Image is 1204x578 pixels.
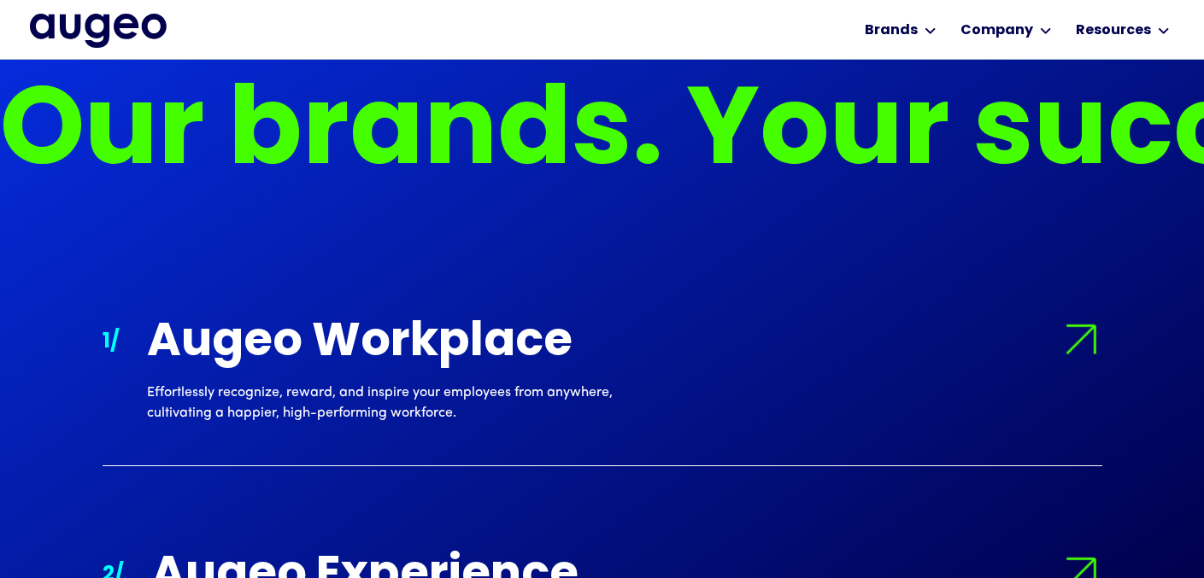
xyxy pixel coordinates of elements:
[103,327,110,358] div: 1
[865,20,918,41] div: Brands
[103,276,1102,466] a: 1/Arrow symbol in bright green pointing right to indicate an active link.Augeo WorkplaceEffortles...
[1050,310,1111,371] img: Arrow symbol in bright green pointing right to indicate an active link.
[147,318,639,369] div: Augeo Workplace
[30,14,167,50] a: home
[147,382,639,423] div: Effortlessly recognize, reward, and inspire your employees from anywhere, cultivating a happier, ...
[1076,20,1151,41] div: Resources
[960,20,1033,41] div: Company
[110,327,120,358] div: /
